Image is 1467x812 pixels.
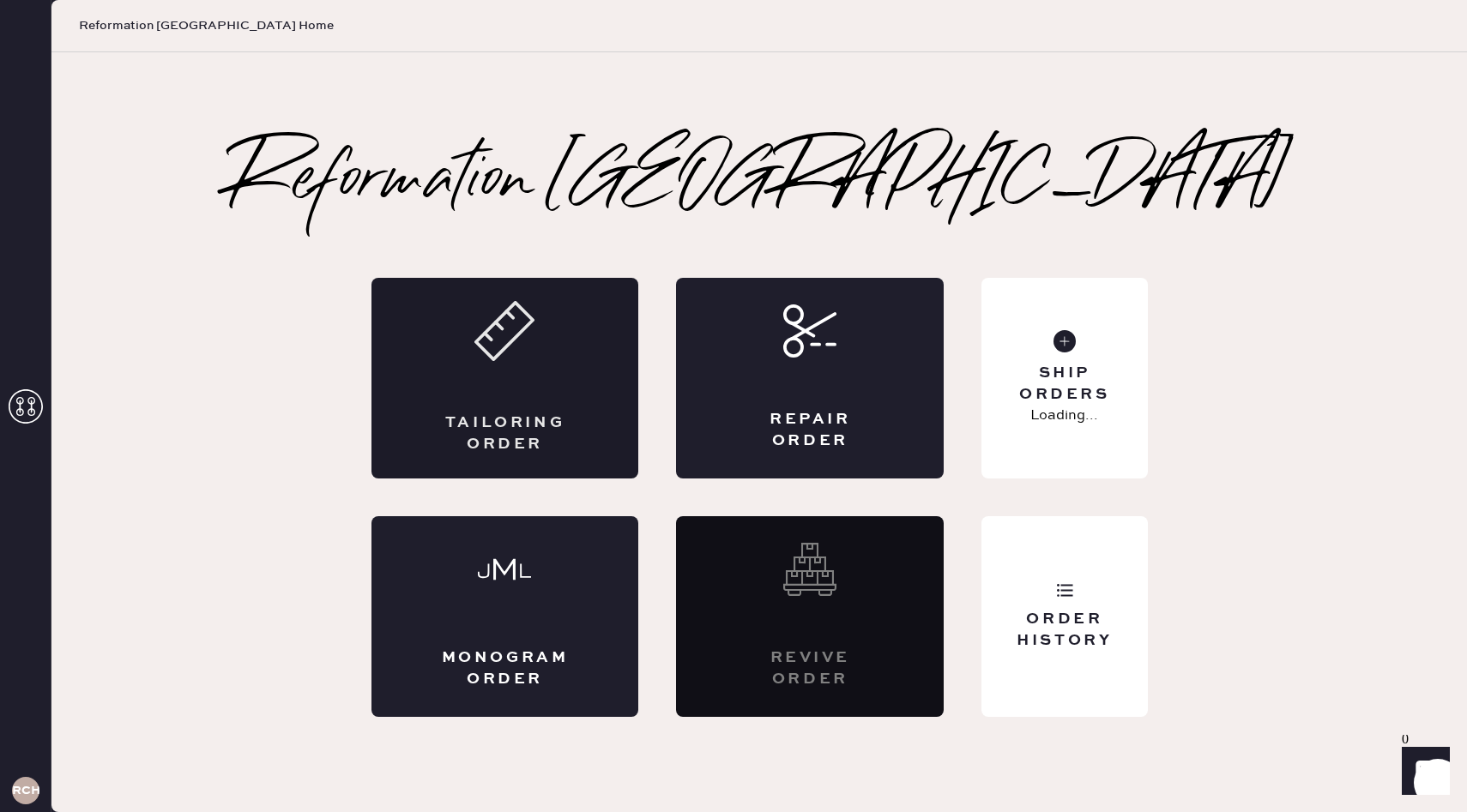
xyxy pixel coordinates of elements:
iframe: Front Chat [1385,735,1459,809]
div: Repair Order [745,409,875,452]
div: Monogram Order [440,647,570,690]
div: Revive order [745,647,875,690]
h2: Reformation [GEOGRAPHIC_DATA] [229,147,1290,216]
div: Interested? Contact us at care@hemster.co [676,516,944,717]
div: Ship Orders [995,363,1133,406]
div: Order History [995,609,1133,652]
p: Loading... [1030,406,1098,426]
h3: RCHA [12,785,39,797]
span: Reformation [GEOGRAPHIC_DATA] Home [79,17,334,34]
div: Tailoring Order [440,412,570,455]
